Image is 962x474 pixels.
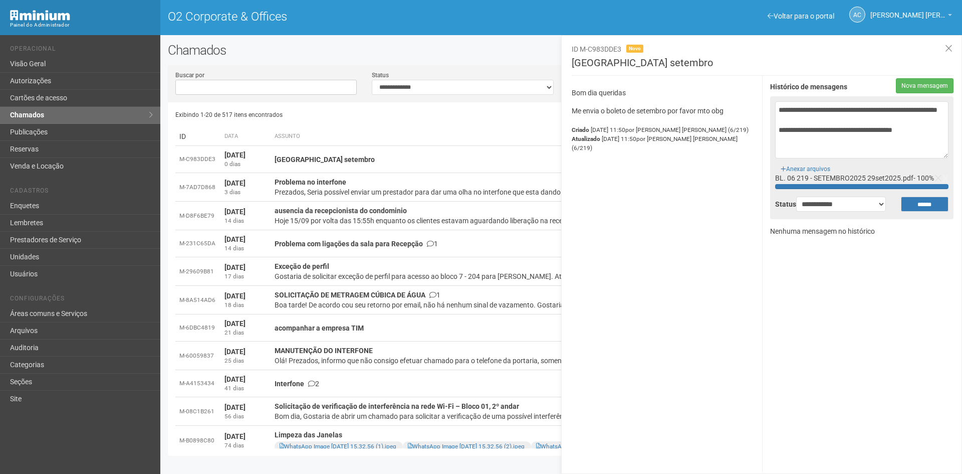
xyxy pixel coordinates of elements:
label: Buscar por [175,71,204,80]
div: 14 dias [224,217,267,225]
td: M-60059837 [175,342,220,370]
span: - 100% [913,174,934,182]
strong: [DATE] [224,403,246,411]
td: ID [175,127,220,146]
div: 17 dias [224,272,267,281]
strong: [DATE] [224,263,246,271]
strong: [DATE] [224,320,246,328]
span: 2 [308,380,319,388]
li: Cadastros [10,187,153,198]
div: Prezados, Seria possível enviar um prestador para dar uma olha no interfone que esta dando falha.... [275,187,771,197]
a: [PERSON_NAME] [PERSON_NAME] [870,13,952,21]
h3: [GEOGRAPHIC_DATA] setembro [572,58,954,76]
h1: O2 Corporate & Offices [168,10,554,23]
div: 25 dias [224,357,267,365]
span: por [PERSON_NAME] [PERSON_NAME] (6/219) [572,135,738,151]
div: Exibindo 1-20 de 517 itens encontrados [175,107,562,122]
strong: Interfone [275,380,304,388]
td: M-29609B81 [175,257,220,286]
span: Ana Carla de Carvalho Silva [870,2,945,19]
span: por [PERSON_NAME] [PERSON_NAME] (6/219) [625,126,749,133]
h2: Chamados [168,43,954,58]
li: Configurações [10,295,153,305]
td: M-A4153434 [175,370,220,397]
span: 1 [429,291,440,299]
img: Minium [10,10,70,21]
td: M-231C65DA [175,230,220,257]
span: 1 [427,240,438,248]
strong: Problema com ligações da sala para Recepção [275,240,423,248]
button: Nova mensagem [896,78,953,93]
span: [DATE] 11:50 [572,135,738,151]
a: X [934,174,948,184]
div: 0 dias [224,160,267,169]
p: Nenhuma mensagem no histórico [770,227,953,236]
p: Bom dia queridas Me envia o boleto de setembro por favor mto obg [572,88,755,115]
strong: [GEOGRAPHIC_DATA] setembro [275,155,375,164]
div: Hoje 15/09 por volta das 15:55h enquanto os clientes estavam aguardando liberação na recepção do ... [275,216,771,226]
div: Olá! Prezados, informo que não consigo efetuar chamado para o telefone da portaria, somente receb... [275,356,771,366]
td: M-6DBC4819 [175,314,220,342]
td: M-7AD7D868 [175,173,220,202]
th: Data [220,127,271,146]
strong: acompanhar a empresa TIM [275,324,364,332]
td: M-C983DDE3 [175,146,220,173]
span: BL. 06 219 - SETEMBRO2025 29set2025.pdf [775,174,913,182]
strong: Solicitação de verificação de interferência na rede Wi-Fi – Bloco 01, 2º andar [275,402,519,410]
strong: ausencia da recepcionista do condominio [275,207,407,215]
td: M-B0898C80 [175,426,220,455]
strong: [DATE] [224,292,246,300]
a: WhatsApp Image [DATE] 15.32.56 (2).jpeg [408,443,525,450]
th: Assunto [271,127,775,146]
strong: [DATE] [224,375,246,383]
span: [DATE] 11:50 [591,126,749,133]
strong: SOLICITAÇÃO DE METRAGEM CÚBICA DE ÁGUA [275,291,425,299]
td: M-D8F6BE79 [175,202,220,230]
div: Anexar arquivos [775,159,836,174]
strong: Histórico de mensagens [770,83,847,91]
div: 14 dias [224,244,267,253]
span: ID M-C983DDE3 [572,45,621,53]
div: 41 dias [224,384,267,393]
div: 18 dias [224,301,267,309]
div: Bom dia, Gostaria de abrir um chamado para solicitar a verificação de uma possível interferência ... [275,411,771,421]
td: M-8A514AD6 [175,286,220,314]
strong: [DATE] [224,235,246,243]
strong: Atualizado [572,135,600,142]
strong: Limpeza das Janelas [275,431,342,439]
li: Operacional [10,45,153,56]
div: 56 dias [224,412,267,421]
strong: [DATE] [224,208,246,216]
strong: [DATE] [224,179,246,187]
div: 3 dias [224,188,267,197]
td: M-08C1B261 [175,397,220,426]
strong: Exceção de perfil [275,262,329,270]
a: Voltar para o portal [768,12,834,20]
a: WhatsApp Image [DATE] 15.32.56 (1).jpeg [280,443,396,450]
label: Status [775,200,781,209]
strong: [DATE] [224,432,246,440]
strong: Problema no interfone [275,178,346,186]
label: Status [372,71,389,80]
strong: MANUTENÇÃO DO INTERFONE [275,347,373,355]
div: Boa tarde! De acordo cou seu retorno por email, não há nenhum sinal de vazamento. Gostaria de sol... [275,300,771,310]
div: Gostaria de solicitar exceção de perfil para acesso ao bloco 7 - 204 para [PERSON_NAME]. Atenci... [275,271,771,281]
strong: [DATE] [224,348,246,356]
div: 74 dias [224,441,267,450]
span: Novo [626,45,643,53]
strong: Criado [572,126,589,133]
div: Painel do Administrador [10,21,153,30]
strong: [DATE] [224,151,246,159]
div: 21 dias [224,329,267,337]
a: AC [849,7,865,23]
a: WhatsApp Image [DATE] 15.32.56.jpeg [536,443,644,450]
